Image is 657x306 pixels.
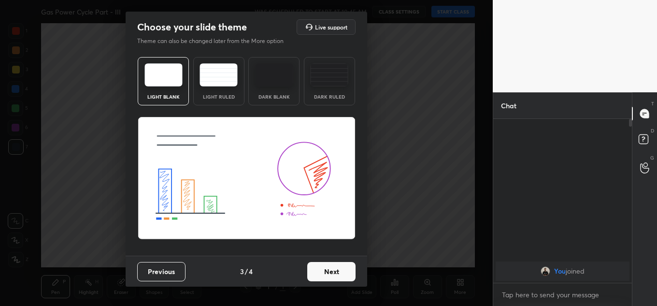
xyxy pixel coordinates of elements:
h2: Choose your slide theme [137,21,247,33]
p: G [650,154,654,161]
p: D [651,127,654,134]
div: Dark Ruled [310,94,349,99]
h5: Live support [315,24,347,30]
h4: / [245,266,248,277]
span: joined [566,267,585,275]
img: lightTheme.e5ed3b09.svg [144,63,183,87]
div: Light Ruled [200,94,238,99]
img: darkTheme.f0cc69e5.svg [255,63,293,87]
img: darkRuledTheme.de295e13.svg [310,63,348,87]
button: Next [307,262,356,281]
h4: 4 [249,266,253,277]
button: Previous [137,262,186,281]
img: lightThemeBanner.fbc32fad.svg [138,117,356,240]
h4: 3 [240,266,244,277]
div: Light Blank [144,94,183,99]
img: 6da85954e4d94dd18dd5c6a481ba3d11.jpg [541,266,550,276]
span: You [554,267,566,275]
p: Chat [493,93,524,118]
div: grid [493,260,632,283]
img: lightRuledTheme.5fabf969.svg [200,63,238,87]
div: Dark Blank [255,94,293,99]
p: Theme can also be changed later from the More option [137,37,294,45]
p: T [651,100,654,107]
